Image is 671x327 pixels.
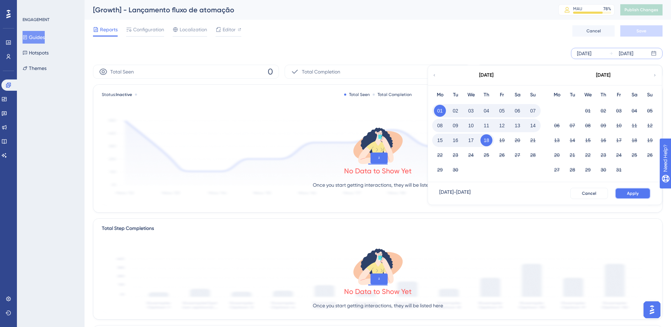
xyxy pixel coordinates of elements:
[573,6,582,12] div: MAU
[93,5,541,15] div: [Growth] - Lançamento fluxo de atomação
[439,188,471,199] div: [DATE] - [DATE]
[373,92,412,97] div: Total Completion
[313,301,443,310] p: Once you start getting interactions, they will be listed here
[465,149,477,161] button: 24
[582,134,594,146] button: 15
[625,7,658,13] span: Publish Changes
[268,66,273,77] span: 0
[582,164,594,176] button: 29
[494,91,510,99] div: Fr
[527,149,539,161] button: 28
[597,105,609,117] button: 02
[449,120,461,132] button: 09
[628,149,640,161] button: 25
[580,91,596,99] div: We
[620,25,663,37] button: Save
[344,92,370,97] div: Total Seen
[448,91,463,99] div: Tu
[644,105,656,117] button: 05
[525,91,541,99] div: Su
[434,164,446,176] button: 29
[527,120,539,132] button: 14
[572,25,615,37] button: Cancel
[23,62,46,75] button: Themes
[566,120,578,132] button: 07
[344,166,412,176] div: No Data to Show Yet
[627,91,642,99] div: Sa
[23,46,49,59] button: Hotspots
[313,181,443,189] p: Once you start getting interactions, they will be listed here
[434,134,446,146] button: 15
[613,105,625,117] button: 03
[496,120,508,132] button: 12
[449,134,461,146] button: 16
[613,164,625,176] button: 31
[596,91,611,99] div: Th
[582,149,594,161] button: 22
[344,287,412,296] div: No Data to Show Yet
[628,134,640,146] button: 18
[619,49,633,58] div: [DATE]
[465,105,477,117] button: 03
[551,164,563,176] button: 27
[582,191,596,196] span: Cancel
[302,68,340,76] span: Total Completion
[511,149,523,161] button: 27
[434,105,446,117] button: 01
[465,120,477,132] button: 10
[465,134,477,146] button: 17
[597,149,609,161] button: 23
[570,188,608,199] button: Cancel
[100,25,118,34] span: Reports
[565,91,580,99] div: Tu
[582,105,594,117] button: 01
[644,134,656,146] button: 19
[627,191,639,196] span: Apply
[644,120,656,132] button: 12
[480,105,492,117] button: 04
[636,28,646,34] span: Save
[479,71,493,79] div: [DATE]
[644,149,656,161] button: 26
[17,2,44,10] span: Need Help?
[642,91,658,99] div: Su
[102,224,154,233] div: Total Step Completions
[628,105,640,117] button: 04
[613,134,625,146] button: 17
[511,134,523,146] button: 20
[116,92,132,97] span: Inactive
[23,31,45,44] button: Guides
[527,105,539,117] button: 07
[597,120,609,132] button: 09
[582,120,594,132] button: 08
[613,120,625,132] button: 10
[597,134,609,146] button: 16
[510,91,525,99] div: Sa
[603,6,611,12] div: 78 %
[620,4,663,15] button: Publish Changes
[566,164,578,176] button: 28
[615,188,651,199] button: Apply
[449,105,461,117] button: 02
[566,134,578,146] button: 14
[586,28,601,34] span: Cancel
[449,164,461,176] button: 30
[641,299,663,320] iframe: UserGuiding AI Assistant Launcher
[596,71,610,79] div: [DATE]
[480,149,492,161] button: 25
[551,149,563,161] button: 20
[566,149,578,161] button: 21
[527,134,539,146] button: 21
[577,49,591,58] div: [DATE]
[223,25,236,34] span: Editor
[551,134,563,146] button: 13
[628,120,640,132] button: 11
[511,105,523,117] button: 06
[551,120,563,132] button: 06
[434,149,446,161] button: 22
[432,91,448,99] div: Mo
[434,120,446,132] button: 08
[613,149,625,161] button: 24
